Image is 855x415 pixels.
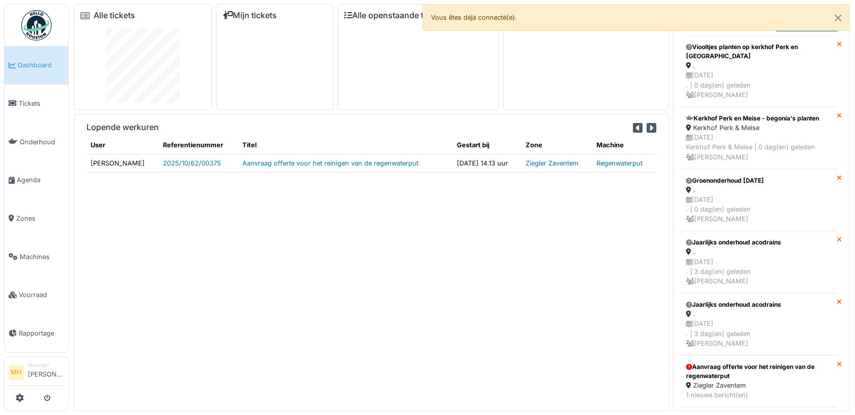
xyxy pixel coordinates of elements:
[87,154,159,173] td: [PERSON_NAME]
[686,381,830,390] div: Ziegler Zaventem
[679,35,837,107] a: Viooltjes planten op kerkhof Perk en [GEOGRAPHIC_DATA] . [DATE]. | 0 dag(en) geleden [PERSON_NAME]
[91,141,105,149] span: translation missing: nl.shared.user
[686,176,830,185] div: Groenonderhoud [DATE]
[686,390,830,400] div: 1 nieuwe bericht(en)
[94,11,135,20] a: Alle tickets
[19,328,64,338] span: Rapportage
[686,309,830,319] div: .
[596,159,643,167] a: Regenwaterput
[422,4,850,31] div: Vous êtes déjà connecté(e).
[686,70,830,100] div: [DATE] . | 0 dag(en) geleden [PERSON_NAME]
[16,214,64,223] span: Zones
[679,355,837,407] a: Aanvraag offerte voor het reinigen van de regenwaterput Ziegler Zaventem 1 nieuwe bericht(en)
[19,290,64,300] span: Voorraad
[686,319,830,348] div: [DATE] . | 3 dag(en) geleden [PERSON_NAME]
[679,231,837,293] a: Jaarlijks onderhoud acodrains . [DATE]. | 3 dag(en) geleden [PERSON_NAME]
[592,136,656,154] th: Machine
[238,136,453,154] th: Titel
[679,107,837,169] a: Kerkhof Perk en Meise - begonia's planten Kerkhof Perk & Meise [DATE]Kerkhof Perk & Meise | 0 dag...
[9,361,64,386] a: MH Manager[PERSON_NAME]
[87,122,159,132] h6: Lopende werkuren
[242,159,418,167] a: Aanvraag offerte voor het reinigen van de regenwaterput
[686,61,830,70] div: .
[686,195,830,224] div: [DATE] . | 0 dag(en) geleden [PERSON_NAME]
[5,161,68,199] a: Agenda
[686,43,830,61] div: Viooltjes planten op kerkhof Perk en [GEOGRAPHIC_DATA]
[686,257,830,286] div: [DATE] . | 3 dag(en) geleden [PERSON_NAME]
[453,154,522,173] td: [DATE] 14.13 uur
[5,46,68,85] a: Dashboard
[5,122,68,161] a: Onderhoud
[522,136,592,154] th: Zone
[686,123,830,133] div: Kerkhof Perk & Meise
[526,159,578,167] a: Ziegler Zaventem
[686,185,830,195] div: .
[686,300,830,309] div: Jaarlijks onderhoud acodrains
[5,314,68,353] a: Rapportage
[20,137,64,147] span: Onderhoud
[9,365,24,380] li: MH
[679,169,837,231] a: Groenonderhoud [DATE] . [DATE]. | 0 dag(en) geleden [PERSON_NAME]
[686,114,830,123] div: Kerkhof Perk en Meise - begonia's planten
[5,85,68,123] a: Tickets
[686,247,830,257] div: .
[686,133,830,162] div: [DATE] Kerkhof Perk & Meise | 0 dag(en) geleden [PERSON_NAME]
[686,238,830,247] div: Jaarlijks onderhoud acodrains
[453,136,522,154] th: Gestart bij
[223,11,277,20] a: Mijn tickets
[17,175,64,185] span: Agenda
[20,252,64,262] span: Machines
[18,60,64,70] span: Dashboard
[5,199,68,238] a: Zones
[21,10,52,40] img: Badge_color-CXgf-gQk.svg
[19,99,64,108] span: Tickets
[28,361,64,383] li: [PERSON_NAME]
[344,11,442,20] a: Alle openstaande taken
[28,361,64,369] div: Manager
[686,362,830,381] div: Aanvraag offerte voor het reinigen van de regenwaterput
[679,293,837,355] a: Jaarlijks onderhoud acodrains . [DATE]. | 3 dag(en) geleden [PERSON_NAME]
[5,237,68,276] a: Machines
[163,159,221,167] a: 2025/10/62/00375
[159,136,238,154] th: Referentienummer
[5,276,68,314] a: Voorraad
[827,5,849,31] button: Close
